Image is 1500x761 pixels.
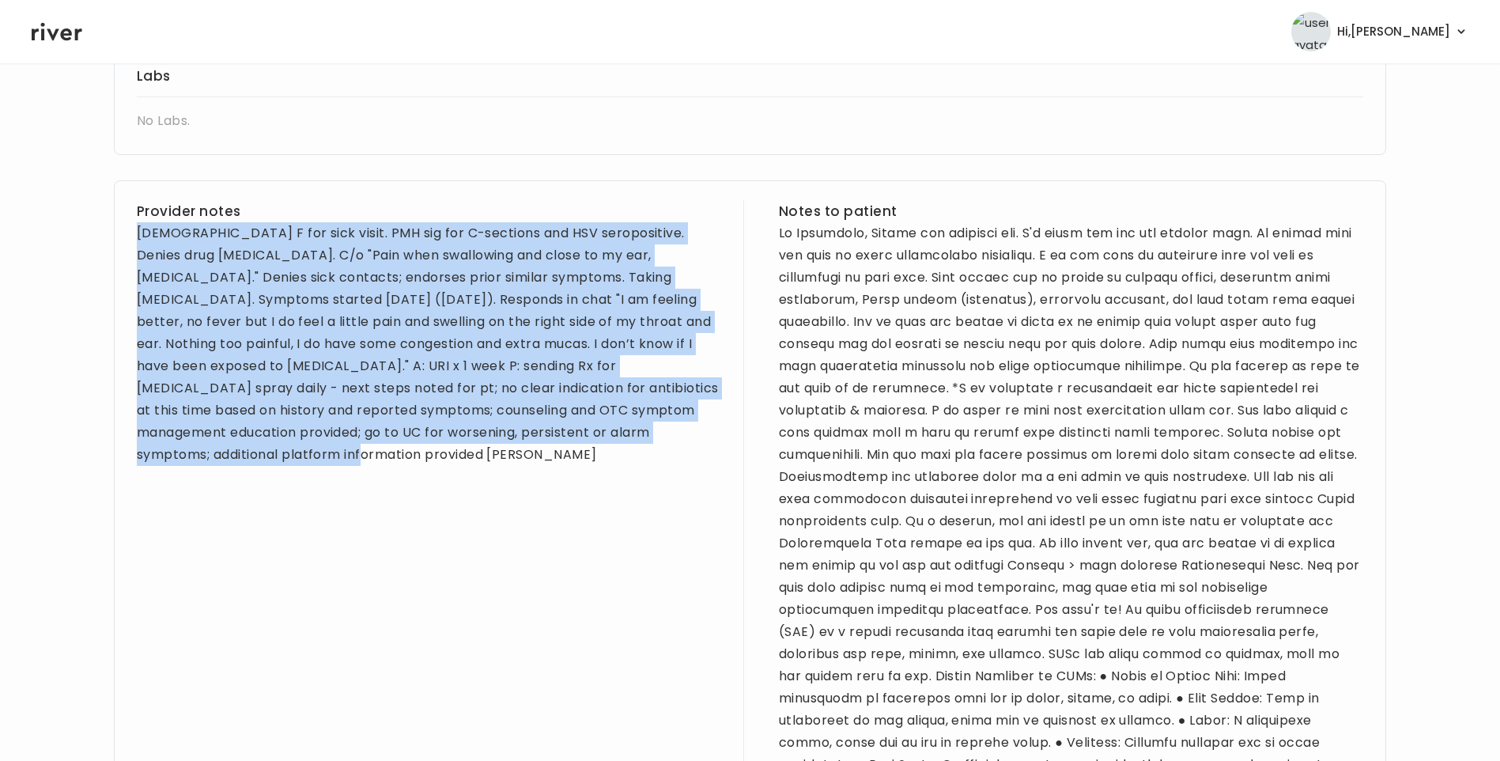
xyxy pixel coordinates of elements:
[779,200,1363,222] h3: Notes to patient
[137,110,1363,132] div: No Labs.
[137,222,721,466] div: [DEMOGRAPHIC_DATA] F for sick visit. PMH sig for C-sections and HSV seropositive. Denies drug [ME...
[1337,21,1450,43] span: Hi, [PERSON_NAME]
[137,200,721,222] h3: Provider notes
[1291,12,1468,51] button: user avatarHi,[PERSON_NAME]
[1291,12,1331,51] img: user avatar
[137,65,1363,87] h3: Labs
